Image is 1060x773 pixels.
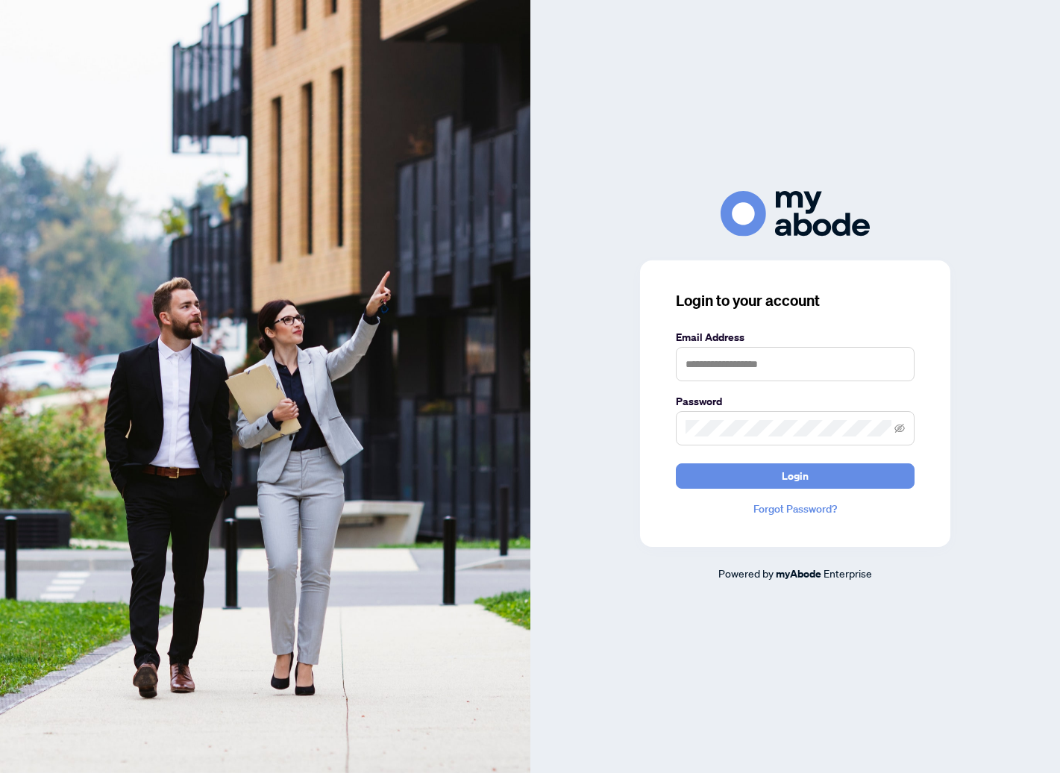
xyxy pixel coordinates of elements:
label: Email Address [676,329,915,345]
button: Login [676,463,915,489]
span: Enterprise [824,566,872,580]
label: Password [676,393,915,410]
a: Forgot Password? [676,501,915,517]
span: eye-invisible [894,423,905,434]
span: Login [782,464,809,488]
span: Powered by [718,566,774,580]
h3: Login to your account [676,290,915,311]
a: myAbode [776,566,821,582]
img: ma-logo [721,191,870,237]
